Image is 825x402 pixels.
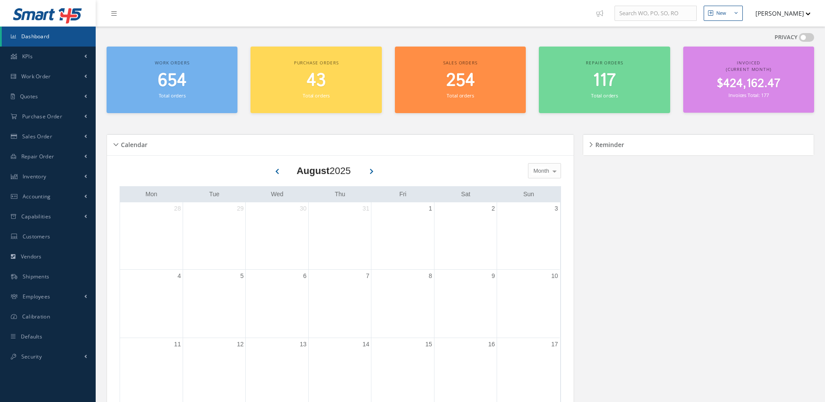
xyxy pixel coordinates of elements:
span: Calibration [22,313,50,320]
a: Repair orders 117 Total orders [539,47,670,113]
td: August 4, 2025 [120,269,183,338]
a: Purchase orders 43 Total orders [251,47,381,113]
td: July 31, 2025 [308,202,371,270]
span: Security [21,353,42,360]
a: August 16, 2025 [486,338,497,351]
span: Quotes [20,93,38,100]
span: Shipments [23,273,50,280]
a: August 3, 2025 [553,202,560,215]
span: 654 [158,68,187,93]
a: Wednesday [269,189,285,200]
b: August [297,165,330,176]
small: Total orders [159,92,186,99]
td: August 2, 2025 [434,202,497,270]
a: Sales orders 254 Total orders [395,47,526,113]
td: August 7, 2025 [308,269,371,338]
a: Friday [397,189,408,200]
span: Purchase Order [22,113,62,120]
span: Invoiced [737,60,760,66]
td: August 8, 2025 [371,269,434,338]
div: 2025 [297,164,351,178]
h5: Calendar [118,138,147,149]
span: Month [531,167,549,175]
span: Inventory [23,173,47,180]
h5: Reminder [593,138,624,149]
button: New [704,6,743,21]
span: Sales Order [22,133,52,140]
span: Accounting [23,193,51,200]
span: Work orders [155,60,189,66]
a: August 4, 2025 [176,270,183,282]
a: Dashboard [2,27,96,47]
span: Repair Order [21,153,54,160]
a: Sunday [521,189,536,200]
span: 43 [307,68,326,93]
a: Invoiced (Current Month) $424,162.47 Invoices Total: 177 [683,47,814,113]
span: Repair orders [586,60,623,66]
label: PRIVACY [775,33,798,42]
a: August 12, 2025 [235,338,246,351]
small: Total orders [303,92,330,99]
a: Tuesday [207,189,221,200]
a: August 17, 2025 [549,338,560,351]
a: Monday [144,189,159,200]
td: July 28, 2025 [120,202,183,270]
span: Dashboard [21,33,50,40]
a: Work orders 654 Total orders [107,47,237,113]
button: [PERSON_NAME] [747,5,811,22]
span: 117 [593,68,616,93]
span: Purchase orders [294,60,339,66]
td: August 3, 2025 [497,202,560,270]
a: July 28, 2025 [172,202,183,215]
td: August 1, 2025 [371,202,434,270]
span: Capabilities [21,213,51,220]
span: Vendors [21,253,42,260]
div: New [716,10,726,17]
a: August 2, 2025 [490,202,497,215]
a: August 8, 2025 [427,270,434,282]
a: August 11, 2025 [172,338,183,351]
td: July 30, 2025 [246,202,308,270]
a: August 15, 2025 [424,338,434,351]
span: (Current Month) [726,66,772,72]
input: Search WO, PO, SO, RO [615,6,697,21]
td: August 9, 2025 [434,269,497,338]
small: Invoices Total: 177 [728,92,768,98]
span: Defaults [21,333,42,340]
td: July 29, 2025 [183,202,245,270]
span: Work Order [21,73,51,80]
span: Employees [23,293,50,300]
small: Total orders [591,92,618,99]
a: August 1, 2025 [427,202,434,215]
span: Sales orders [443,60,477,66]
a: Saturday [459,189,472,200]
a: August 14, 2025 [361,338,371,351]
span: Customers [23,233,50,240]
a: August 9, 2025 [490,270,497,282]
a: August 7, 2025 [364,270,371,282]
span: 254 [446,68,475,93]
a: July 31, 2025 [361,202,371,215]
a: July 29, 2025 [235,202,246,215]
a: August 6, 2025 [301,270,308,282]
a: August 5, 2025 [239,270,246,282]
small: Total orders [447,92,474,99]
a: August 13, 2025 [298,338,308,351]
td: August 10, 2025 [497,269,560,338]
td: August 5, 2025 [183,269,245,338]
a: Thursday [333,189,347,200]
span: KPIs [22,53,33,60]
td: August 6, 2025 [246,269,308,338]
a: August 10, 2025 [549,270,560,282]
span: $424,162.47 [717,75,781,92]
a: July 30, 2025 [298,202,308,215]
